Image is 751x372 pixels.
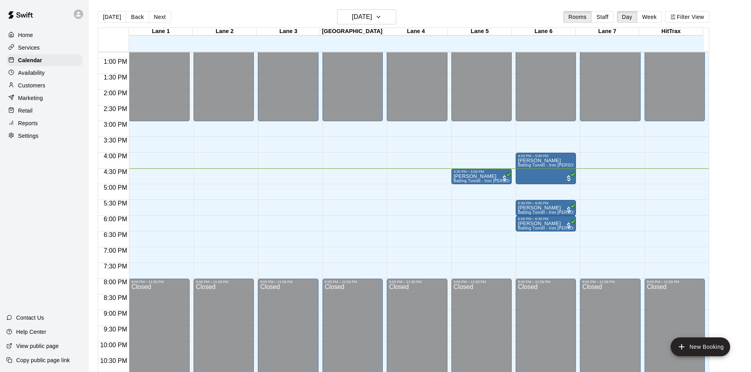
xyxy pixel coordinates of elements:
[102,74,129,81] span: 1:30 PM
[102,216,129,222] span: 6:00 PM
[576,28,639,35] div: Lane 7
[18,132,39,140] p: Settings
[196,280,252,284] div: 8:00 PM – 11:59 PM
[102,184,129,191] span: 5:00 PM
[518,280,574,284] div: 8:00 PM – 11:59 PM
[102,310,129,317] span: 9:00 PM
[671,337,730,356] button: add
[102,231,129,238] span: 6:30 PM
[639,28,703,35] div: HitTrax
[6,29,82,41] a: Home
[637,11,662,23] button: Week
[6,130,82,142] a: Settings
[98,11,126,23] button: [DATE]
[98,357,129,364] span: 10:30 PM
[389,280,445,284] div: 8:00 PM – 11:59 PM
[454,170,509,174] div: 4:30 PM – 5:00 PM
[102,263,129,270] span: 7:30 PM
[6,42,82,54] a: Services
[149,11,171,23] button: Next
[565,222,573,229] span: All customers have paid
[18,119,38,127] p: Reports
[102,58,129,65] span: 1:00 PM
[518,201,574,205] div: 5:30 PM – 6:00 PM
[337,9,396,24] button: [DATE]
[518,163,625,167] span: Batting Tunnel - Iron [PERSON_NAME] Pitching Machine
[518,217,574,221] div: 6:00 PM – 6:30 PM
[6,92,82,104] a: Marketing
[18,107,33,115] p: Retail
[102,247,129,254] span: 7:00 PM
[131,280,187,284] div: 8:00 PM – 11:59 PM
[516,153,576,184] div: 4:00 PM – 5:00 PM: Zachary Abeyta
[102,153,129,159] span: 4:00 PM
[16,342,59,350] p: View public page
[512,28,576,35] div: Lane 6
[518,210,625,215] span: Batting Tunnel - Iron [PERSON_NAME] Pitching Machine
[102,279,129,285] span: 8:00 PM
[518,154,574,158] div: 4:00 PM – 5:00 PM
[325,280,380,284] div: 8:00 PM – 11:59 PM
[384,28,448,35] div: Lane 4
[6,117,82,129] a: Reports
[451,168,512,184] div: 4:30 PM – 5:00 PM: Dylan Marques
[193,28,257,35] div: Lane 2
[16,328,46,336] p: Help Center
[6,54,82,66] a: Calendar
[102,137,129,144] span: 3:30 PM
[448,28,512,35] div: Lane 5
[563,11,592,23] button: Rooms
[18,94,43,102] p: Marketing
[516,216,576,231] div: 6:00 PM – 6:30 PM: David Madden
[102,200,129,207] span: 5:30 PM
[352,11,372,22] h6: [DATE]
[16,356,70,364] p: Copy public page link
[98,342,129,348] span: 10:00 PM
[582,280,638,284] div: 8:00 PM – 11:59 PM
[516,200,576,216] div: 5:30 PM – 6:00 PM: David Madden
[617,11,637,23] button: Day
[665,11,709,23] button: Filter View
[102,168,129,175] span: 4:30 PM
[18,31,33,39] p: Home
[18,69,45,77] p: Availability
[565,206,573,214] span: All customers have paid
[320,28,384,35] div: [GEOGRAPHIC_DATA]
[257,28,321,35] div: Lane 3
[18,56,42,64] p: Calendar
[102,90,129,96] span: 2:00 PM
[6,105,82,117] a: Retail
[18,81,45,89] p: Customers
[6,67,82,79] a: Availability
[454,280,509,284] div: 8:00 PM – 11:59 PM
[591,11,614,23] button: Staff
[18,44,40,52] p: Services
[647,280,703,284] div: 8:00 PM – 11:59 PM
[501,174,509,182] span: All customers have paid
[102,294,129,301] span: 8:30 PM
[260,280,316,284] div: 8:00 PM – 11:59 PM
[565,174,573,182] span: All customers have paid
[129,28,193,35] div: Lane 1
[518,226,625,230] span: Batting Tunnel - Iron [PERSON_NAME] Pitching Machine
[126,11,149,23] button: Back
[454,179,561,183] span: Batting Tunnel - Iron [PERSON_NAME] Pitching Machine
[102,326,129,333] span: 9:30 PM
[102,105,129,112] span: 2:30 PM
[16,314,44,322] p: Contact Us
[102,121,129,128] span: 3:00 PM
[6,80,82,91] a: Customers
